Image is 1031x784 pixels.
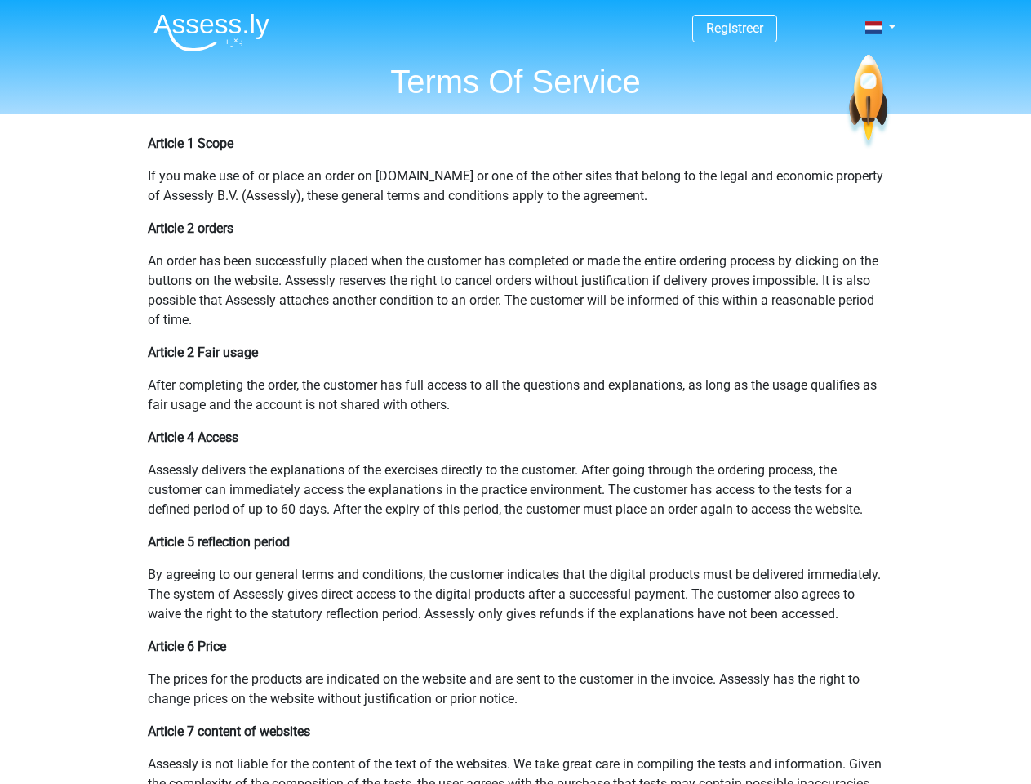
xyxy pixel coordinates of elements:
b: Article 4 Access [148,430,238,445]
p: After completing the order, the customer has full access to all the questions and explanations, a... [148,376,884,415]
b: Article 1 Scope [148,136,233,151]
h1: Terms Of Service [140,62,891,101]
p: If you make use of or place an order on [DOMAIN_NAME] or one of the other sites that belong to th... [148,167,884,206]
b: Article 5 reflection period [148,534,290,550]
p: By agreeing to our general terms and conditions, the customer indicates that the digital products... [148,565,884,624]
b: Article 7 content of websites [148,724,310,739]
b: Article 6 Price [148,639,226,654]
p: An order has been successfully placed when the customer has completed or made the entire ordering... [148,252,884,330]
a: Registreer [706,20,763,36]
p: Assessly delivers the explanations of the exercises directly to the customer. After going through... [148,461,884,519]
img: spaceship.7d73109d6933.svg [846,55,891,150]
img: Assessly [153,13,269,51]
p: The prices for the products are indicated on the website and are sent to the customer in the invo... [148,670,884,709]
b: Article 2 orders [148,220,233,236]
b: Article 2 Fair usage [148,345,258,360]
